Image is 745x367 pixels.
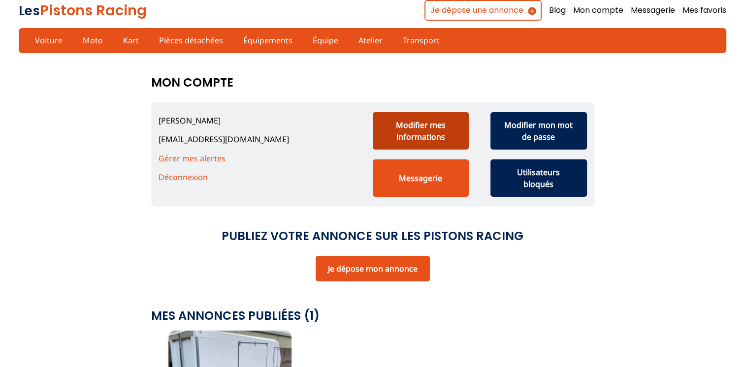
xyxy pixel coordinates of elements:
a: Transport [396,32,446,49]
button: Modifier mon mot de passe [490,112,587,150]
span: Les [19,2,40,20]
a: Atelier [352,32,389,49]
p: [EMAIL_ADDRESS][DOMAIN_NAME] [159,134,289,145]
a: Mes favoris [682,5,726,16]
h2: Mes annonces publiées ( 1 ) [151,306,320,326]
a: Je dépose mon annonce [328,263,418,274]
a: Voiture [29,32,69,49]
a: Équipe [306,32,345,49]
a: Mon compte [573,5,623,16]
a: Blog [549,5,566,16]
button: Messagerie [373,159,469,197]
a: Moto [76,32,109,49]
a: Kart [117,32,145,49]
a: Déconnexion [159,172,208,183]
button: Modifier mes informations [373,112,469,150]
button: Je dépose mon annonce [316,256,430,281]
a: LesPistons Racing [19,0,147,20]
button: Utilisateurs bloqués [490,159,587,197]
h1: Mon compte [151,71,233,94]
a: Pièces détachées [153,32,229,49]
p: [PERSON_NAME] [159,115,289,126]
h2: Publiez votre annonce sur Les Pistons Racing [222,226,523,246]
a: Équipements [237,32,299,49]
a: Messagerie [631,5,675,16]
a: Gérer mes alertes [159,153,226,164]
